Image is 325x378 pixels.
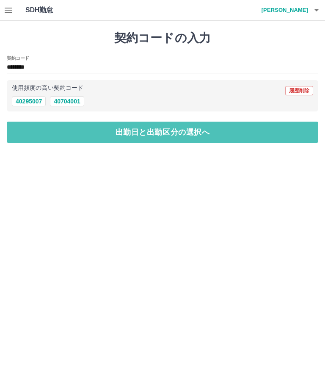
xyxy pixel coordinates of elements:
[285,86,313,95] button: 履歴削除
[12,96,46,106] button: 40295007
[7,122,318,143] button: 出勤日と出勤区分の選択へ
[12,85,83,91] p: 使用頻度の高い契約コード
[50,96,84,106] button: 40704001
[7,55,29,61] h2: 契約コード
[7,31,318,45] h1: 契約コードの入力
